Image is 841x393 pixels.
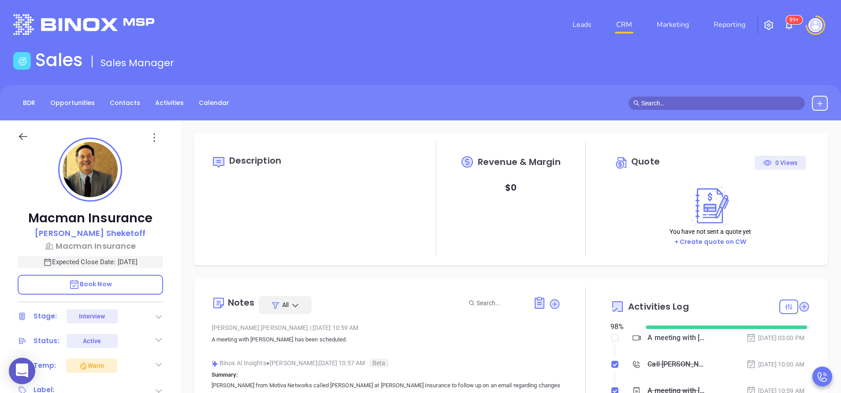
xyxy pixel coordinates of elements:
span: Quote [631,155,660,168]
div: 0 Views [763,156,797,170]
span: ● [266,359,270,367]
img: iconSetting [763,20,774,30]
div: A meeting with [PERSON_NAME] has been scheduled - [PERSON_NAME] [647,331,706,344]
p: Macman Insurance [18,210,163,226]
a: Contacts [104,96,145,110]
span: search [633,100,640,106]
img: logo [13,14,154,35]
div: Active [83,334,101,348]
div: Status: [33,334,60,348]
a: Marketing [653,16,692,34]
div: [DATE] 03:00 PM [746,333,804,343]
div: Binox AI Insights [PERSON_NAME] | [DATE] 10:57 AM [212,356,561,370]
div: Notes [228,298,255,307]
div: Call [PERSON_NAME] to follow up [647,358,706,371]
a: Opportunities [45,96,100,110]
p: You have not sent a quote yet [670,227,752,236]
span: Sales Manager [100,56,174,70]
a: Macman Insurance [18,240,163,252]
sup: 100 [786,15,802,24]
img: profile-user [63,142,118,197]
p: Expected Close Date: [DATE] [18,256,163,268]
button: + Create quote on CW [672,237,749,247]
div: 98 % [610,322,635,332]
img: Create on CWSell [687,185,734,227]
p: $ 0 [505,180,517,195]
span: Book Now [69,280,112,288]
span: Beta [369,359,388,367]
p: [PERSON_NAME] Sheketoff [35,227,145,239]
a: + Create quote on CW [674,237,747,246]
span: | [310,324,311,331]
input: Search... [476,298,523,308]
h1: Sales [35,49,83,71]
span: Description [229,154,281,167]
a: BDR [18,96,41,110]
img: svg%3e [212,360,218,367]
p: A meeting with [PERSON_NAME] has been scheduled. [212,334,561,345]
div: Interview [79,309,105,323]
img: iconNotification [784,20,794,30]
a: Reporting [710,16,749,34]
a: [PERSON_NAME] Sheketoff [35,227,145,240]
div: Warm [79,360,104,371]
span: Revenue & Margin [478,157,561,166]
a: CRM [613,16,636,34]
img: Circle dollar [615,156,629,170]
span: All [282,300,289,309]
b: Summary: [212,371,238,378]
div: [DATE] 10:00 AM [746,359,804,369]
input: Search… [641,98,800,108]
a: Leads [569,16,595,34]
img: user [808,18,822,32]
a: Activities [150,96,189,110]
span: Activities Log [628,302,688,311]
div: Temp: [33,359,56,372]
div: [PERSON_NAME] [PERSON_NAME] [DATE] 10:59 AM [212,321,561,334]
a: Calendar [194,96,234,110]
div: Stage: [33,310,57,323]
